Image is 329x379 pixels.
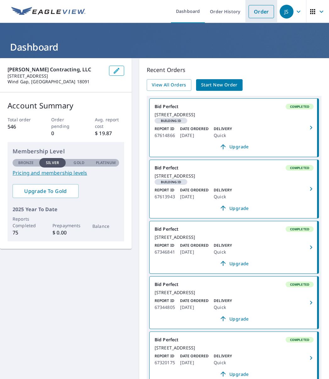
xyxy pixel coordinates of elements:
p: Platinum [96,160,116,166]
p: 75 [13,229,39,236]
p: $ 0.00 [52,229,79,236]
div: Bid Perfect [155,104,314,109]
p: Delivery [214,298,232,304]
p: 67614866 [155,132,175,139]
a: Start New Order [196,79,243,91]
span: Upgrade [158,370,310,378]
p: 2025 Year To Date [13,206,119,213]
p: [STREET_ADDRESS] [8,73,104,79]
a: Bid PerfectCompleted[STREET_ADDRESS]Building ID Report ID67613943Date Ordered[DATE]DeliveryQuickU... [150,160,319,218]
p: 67344805 [155,304,175,311]
a: Order [249,5,274,18]
div: [STREET_ADDRESS] [155,112,314,118]
p: Quick [214,248,232,256]
a: View All Orders [147,79,191,91]
p: [DATE] [180,359,209,366]
p: Wind Gap, [GEOGRAPHIC_DATA] 18091 [8,79,104,85]
p: Date Ordered [180,298,209,304]
p: $ 19.87 [95,129,124,137]
p: Quick [214,359,232,366]
p: Report ID [155,126,175,132]
span: Upgrade [158,143,310,151]
p: Account Summary [8,100,124,111]
span: Start New Order [201,81,238,89]
a: Bid PerfectCompleted[STREET_ADDRESS]Report ID67344805Date Ordered[DATE]DeliveryQuickUpgrade [150,277,319,329]
p: Date Ordered [180,243,209,248]
span: Upgrade To Gold [18,188,74,195]
p: [DATE] [180,304,209,311]
p: 0 [51,129,80,137]
span: Upgrade [158,315,310,322]
p: Report ID [155,298,175,304]
div: Bid Perfect [155,226,314,232]
p: [DATE] [180,132,209,139]
a: Upgrade [155,258,314,268]
div: Bid Perfect [155,337,314,343]
p: Delivery [214,187,232,193]
p: Report ID [155,187,175,193]
p: Date Ordered [180,126,209,132]
span: Completed [286,282,313,287]
p: Delivery [214,353,232,359]
a: Upgrade [155,203,314,213]
a: Upgrade [155,142,314,152]
span: Completed [286,227,313,231]
p: Avg. report cost [95,116,124,129]
p: Date Ordered [180,187,209,193]
span: Upgrade [158,204,310,212]
p: Membership Level [13,147,119,156]
p: Order pending [51,116,80,129]
span: View All Orders [152,81,186,89]
span: Completed [286,338,313,342]
p: Delivery [214,243,232,248]
p: 67613943 [155,193,175,200]
div: [STREET_ADDRESS] [155,173,314,179]
div: Bid Perfect [155,165,314,171]
p: 67320175 [155,359,175,366]
a: Upgrade [155,314,314,324]
div: JS [280,5,293,19]
a: Bid PerfectCompleted[STREET_ADDRESS]Building ID Report ID67614866Date Ordered[DATE]DeliveryQuickU... [150,99,319,157]
p: Prepayments [52,222,79,229]
p: Reports Completed [13,216,39,229]
p: Gold [74,160,84,166]
p: Delivery [214,126,232,132]
p: Quick [214,132,232,139]
img: EV Logo [11,7,85,16]
h1: Dashboard [8,41,321,53]
em: Building ID [161,180,181,184]
span: Completed [286,104,313,109]
p: 546 [8,123,37,130]
a: Upgrade To Gold [13,184,79,198]
p: Total order [8,116,37,123]
p: Report ID [155,353,175,359]
p: Report ID [155,243,175,248]
span: Upgrade [158,260,310,267]
p: Recent Orders [147,66,321,74]
span: Completed [286,166,313,170]
div: [STREET_ADDRESS] [155,234,314,240]
div: [STREET_ADDRESS] [155,345,314,351]
p: Quick [214,304,232,311]
p: [DATE] [180,248,209,256]
p: Silver [46,160,59,166]
p: Quick [214,193,232,200]
div: Bid Perfect [155,282,314,287]
div: [STREET_ADDRESS] [155,290,314,295]
a: Pricing and membership levels [13,169,119,177]
a: Bid PerfectCompleted[STREET_ADDRESS]Report ID67346841Date Ordered[DATE]DeliveryQuickUpgrade [150,221,319,273]
p: Balance [92,223,119,229]
p: Bronze [18,160,34,166]
p: 67346841 [155,248,175,256]
a: Upgrade [155,369,314,379]
em: Building ID [161,119,181,122]
p: [DATE] [180,193,209,200]
p: [PERSON_NAME] Contracting, LLC [8,66,104,73]
p: Date Ordered [180,353,209,359]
